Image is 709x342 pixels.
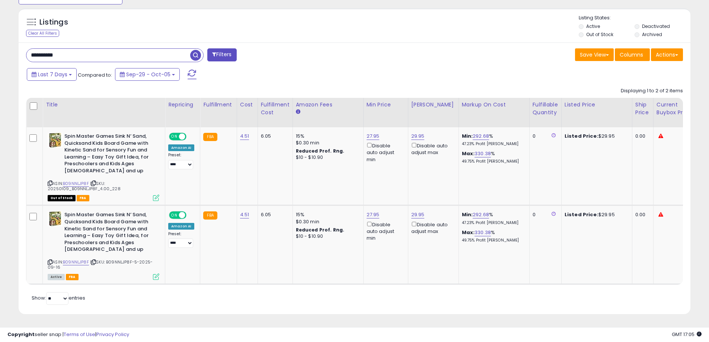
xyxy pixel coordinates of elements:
[46,101,162,109] div: Title
[367,132,380,140] a: 27.95
[170,212,179,218] span: ON
[48,180,121,192] span: | SKU: 20250109_B09NNLJP8F_4.00_228
[296,233,358,240] div: $10 - $10.90
[296,101,360,109] div: Amazon Fees
[411,132,425,140] a: 29.95
[367,141,402,163] div: Disable auto adjust min
[462,150,475,157] b: Max:
[26,30,59,37] div: Clear All Filters
[170,134,179,140] span: ON
[203,211,217,220] small: FBA
[296,154,358,161] div: $10 - $10.90
[48,211,159,279] div: ASIN:
[261,133,287,140] div: 6.05
[462,211,524,225] div: %
[411,141,453,156] div: Disable auto adjust max
[240,211,249,218] a: 4.51
[462,220,524,226] p: 47.23% Profit [PERSON_NAME]
[48,274,65,280] span: All listings currently available for purchase on Amazon
[96,331,129,338] a: Privacy Policy
[462,238,524,243] p: 49.75% Profit [PERSON_NAME]
[367,211,380,218] a: 27.95
[185,212,197,218] span: OFF
[48,211,63,226] img: 518uTgCbK2L._SL40_.jpg
[462,159,524,164] p: 49.75% Profit [PERSON_NAME]
[296,227,345,233] b: Reduced Prof. Rng.
[621,87,683,95] div: Displaying 1 to 2 of 2 items
[48,195,76,201] span: All listings that are currently out of stock and unavailable for purchase on Amazon
[459,98,529,127] th: The percentage added to the cost of goods (COGS) that forms the calculator for Min & Max prices.
[642,23,670,29] label: Deactivated
[635,211,648,218] div: 0.00
[462,211,473,218] b: Min:
[185,134,197,140] span: OFF
[7,331,35,338] strong: Copyright
[7,331,129,338] div: seller snap | |
[296,140,358,146] div: $0.30 min
[462,132,473,140] b: Min:
[367,101,405,109] div: Min Price
[39,17,68,28] h5: Listings
[462,229,524,243] div: %
[411,211,425,218] a: 29.95
[575,48,614,61] button: Save View
[642,31,662,38] label: Archived
[63,180,89,187] a: B09NNLJP8F
[66,274,79,280] span: FBA
[533,101,558,116] div: Fulfillable Quantity
[48,259,153,270] span: | SKU: B09NNLJP8F-5-2025-09-16
[64,133,155,176] b: Spin Master Games Sink N’ Sand, Quicksand Kids Board Game with Kinetic Sand for Sensory Fun and L...
[533,133,556,140] div: 0
[115,68,180,81] button: Sep-29 - Oct-05
[411,220,453,235] div: Disable auto adjust max
[168,144,194,151] div: Amazon AI
[565,132,598,140] b: Listed Price:
[64,331,95,338] a: Terms of Use
[586,31,613,38] label: Out of Stock
[473,211,489,218] a: 292.68
[296,133,358,140] div: 15%
[565,211,598,218] b: Listed Price:
[462,229,475,236] b: Max:
[38,71,67,78] span: Last 7 Days
[168,153,194,169] div: Preset:
[296,218,358,225] div: $0.30 min
[473,132,489,140] a: 292.68
[32,294,85,301] span: Show: entries
[475,229,491,236] a: 330.38
[63,259,89,265] a: B09NNLJP8F
[615,48,650,61] button: Columns
[367,220,402,242] div: Disable auto adjust min
[296,109,300,115] small: Amazon Fees.
[635,133,648,140] div: 0.00
[672,331,702,338] span: 2025-10-15 17:05 GMT
[411,101,456,109] div: [PERSON_NAME]
[586,23,600,29] label: Active
[579,15,690,22] p: Listing States:
[240,101,255,109] div: Cost
[296,148,345,154] b: Reduced Prof. Rng.
[462,150,524,164] div: %
[296,211,358,218] div: 15%
[533,211,556,218] div: 0
[657,101,695,116] div: Current Buybox Price
[48,133,63,148] img: 518uTgCbK2L._SL40_.jpg
[475,150,491,157] a: 330.38
[462,141,524,147] p: 47.23% Profit [PERSON_NAME]
[565,133,626,140] div: $29.95
[168,223,194,230] div: Amazon AI
[651,48,683,61] button: Actions
[565,101,629,109] div: Listed Price
[207,48,236,61] button: Filters
[126,71,170,78] span: Sep-29 - Oct-05
[168,101,197,109] div: Repricing
[203,133,217,141] small: FBA
[565,211,626,218] div: $29.95
[203,101,233,109] div: Fulfillment
[635,101,650,116] div: Ship Price
[77,195,89,201] span: FBA
[64,211,155,255] b: Spin Master Games Sink N’ Sand, Quicksand Kids Board Game with Kinetic Sand for Sensory Fun and L...
[48,133,159,200] div: ASIN:
[27,68,77,81] button: Last 7 Days
[261,211,287,218] div: 6.05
